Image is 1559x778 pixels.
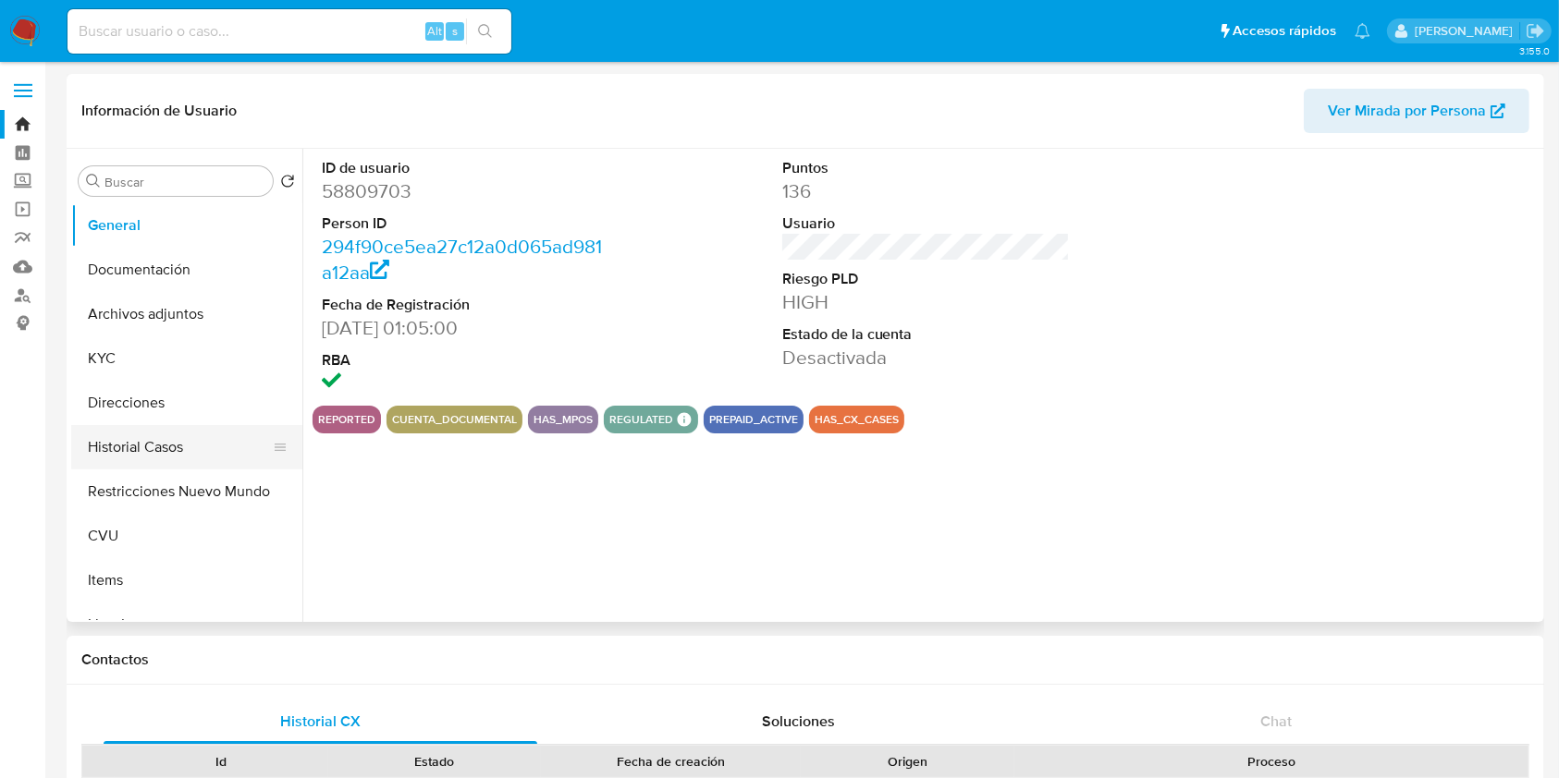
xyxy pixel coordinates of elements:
[814,752,1001,771] div: Origen
[280,711,361,732] span: Historial CX
[71,203,302,248] button: General
[71,248,302,292] button: Documentación
[1260,711,1292,732] span: Chat
[71,558,302,602] button: Items
[322,158,610,178] dt: ID de usuario
[81,102,237,120] h1: Información de Usuario
[322,350,610,371] dt: RBA
[782,289,1071,315] dd: HIGH
[322,233,602,286] a: 294f90ce5ea27c12a0d065ad981a12aa
[709,416,798,423] button: prepaid_active
[1027,752,1516,771] div: Proceso
[782,269,1071,289] dt: Riesgo PLD
[782,345,1071,371] dd: Desactivada
[1233,21,1336,41] span: Accesos rápidos
[1328,89,1486,133] span: Ver Mirada por Persona
[782,324,1071,345] dt: Estado de la cuenta
[322,295,610,315] dt: Fecha de Registración
[71,602,302,647] button: Lista Interna
[322,178,610,204] dd: 58809703
[68,19,511,43] input: Buscar usuario o caso...
[782,213,1071,234] dt: Usuario
[71,292,302,336] button: Archivos adjuntos
[104,174,265,190] input: Buscar
[609,416,673,423] button: regulated
[1304,89,1529,133] button: Ver Mirada por Persona
[71,514,302,558] button: CVU
[782,178,1071,204] dd: 136
[71,381,302,425] button: Direcciones
[815,416,899,423] button: has_cx_cases
[71,336,302,381] button: KYC
[466,18,504,44] button: search-icon
[1415,22,1519,40] p: patricia.mayol@mercadolibre.com
[427,22,442,40] span: Alt
[322,213,610,234] dt: Person ID
[71,425,288,469] button: Historial Casos
[452,22,458,40] span: s
[534,416,593,423] button: has_mpos
[392,416,517,423] button: cuenta_documental
[71,469,302,514] button: Restricciones Nuevo Mundo
[318,416,375,423] button: reported
[1526,21,1545,41] a: Salir
[86,174,101,188] button: Buscar
[762,711,835,732] span: Soluciones
[81,650,1529,669] h1: Contactos
[341,752,529,771] div: Estado
[280,174,295,194] button: Volver al orden por defecto
[322,315,610,341] dd: [DATE] 01:05:00
[554,752,788,771] div: Fecha de creación
[1355,23,1370,39] a: Notificaciones
[128,752,315,771] div: Id
[782,158,1071,178] dt: Puntos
